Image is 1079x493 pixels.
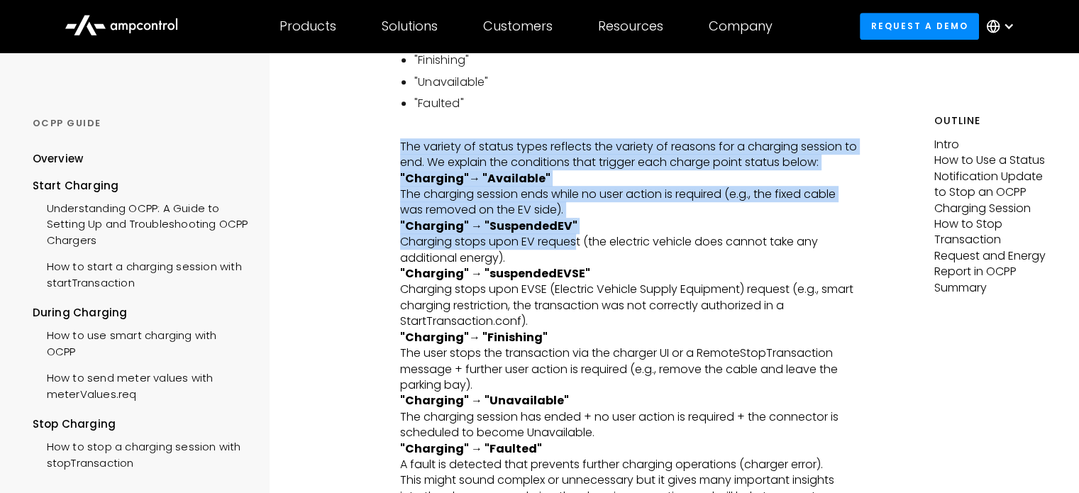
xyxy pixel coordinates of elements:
[934,113,1047,128] h5: Outline
[33,151,84,177] a: Overview
[33,194,248,252] a: Understanding OCPP: A Guide to Setting Up and Troubleshooting OCPP Chargers
[400,265,590,282] strong: "Charging" → "suspendedEVSE"
[400,171,858,218] p: The charging session ends while no user action is required (e.g., the fixed cable was removed on ...
[400,330,858,394] p: The user stops the transaction via the charger UI or a RemoteStopTransaction message + further us...
[400,170,550,187] strong: "Charging"→ "Available" ‍
[400,123,858,138] p: ‍
[400,392,569,409] strong: "Charging" → "Unavailable" ‍
[33,305,248,321] div: During Charging
[414,96,858,111] li: "Faulted"
[280,18,336,34] div: Products
[483,18,553,34] div: Customers
[598,18,663,34] div: Resources
[709,18,773,34] div: Company
[33,432,248,475] a: How to stop a charging session with stopTransaction
[400,441,542,457] strong: "Charging" → "Faulted" ‍
[33,117,248,130] div: OCPP GUIDE
[33,151,84,167] div: Overview
[934,216,1047,280] p: How to Stop Transaction Request and Energy Report in OCPP
[382,18,438,34] div: Solutions
[934,137,1047,153] p: Intro
[33,416,248,432] div: Stop Charging
[400,329,548,345] strong: "Charging"→ "Finishing" ‍
[400,393,858,441] p: The charging session has ended + no user action is required + the connector is scheduled to becom...
[400,266,858,330] p: Charging stops upon EVSE (Electric Vehicle Supply Equipment) request (e.g., smart charging restri...
[33,252,248,294] a: How to start a charging session with startTransaction
[400,218,577,234] strong: "Charging" → "SuspendedEV" ‍
[33,321,248,363] a: How to use smart charging with OCPP
[860,13,979,39] a: Request a demo
[414,74,858,90] li: "Unavailable"
[400,441,858,473] p: A fault is detected that prevents further charging operations (charger error).
[934,280,1047,296] p: Summary
[400,139,858,171] p: The variety of status types reflects the variety of reasons for a charging session to end. We exp...
[33,363,248,406] a: How to send meter values with meterValues.req
[33,178,248,194] div: Start Charging
[934,153,1047,216] p: How to Use a Status Notification Update to Stop an OCPP Charging Session
[400,218,858,266] p: Charging stops upon EV request (the electric vehicle does cannot take any additional energy).
[414,52,858,68] li: "Finishing"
